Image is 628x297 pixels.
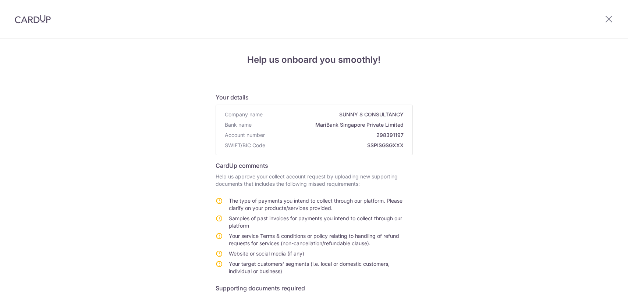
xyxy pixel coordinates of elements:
p: Help us approve your collect account request by uploading new supporting documents that includes ... [216,173,413,188]
span: Bank name [225,121,252,128]
span: Your target customers' segments (i.e. local or domestic customers, individual or business) [229,261,390,274]
span: 298391197 [268,131,404,139]
span: SWIFT/BIC Code [225,142,265,149]
h6: Supporting documents required [216,284,413,293]
h4: Help us onboard you smoothly! [216,53,413,66]
span: Samples of past invoices for payments you intend to collect through our platform [229,215,402,229]
span: Your service Terms & conditions or policy relating to handling of refund requests for services (n... [229,233,399,246]
span: MariBank Singapore Private Limited [255,121,404,128]
h6: Your details [216,93,413,102]
span: The type of payments you intend to collect through our platform. Please clarify on your products/... [229,198,402,211]
img: CardUp [15,15,51,23]
span: Company name [225,111,263,118]
span: Account number [225,131,265,139]
span: Website or social media (if any) [229,250,304,257]
h6: CardUp comments [216,161,413,170]
span: SSPISGSGXXX [268,142,404,149]
span: SUNNY S CONSULTANCY [266,111,404,118]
